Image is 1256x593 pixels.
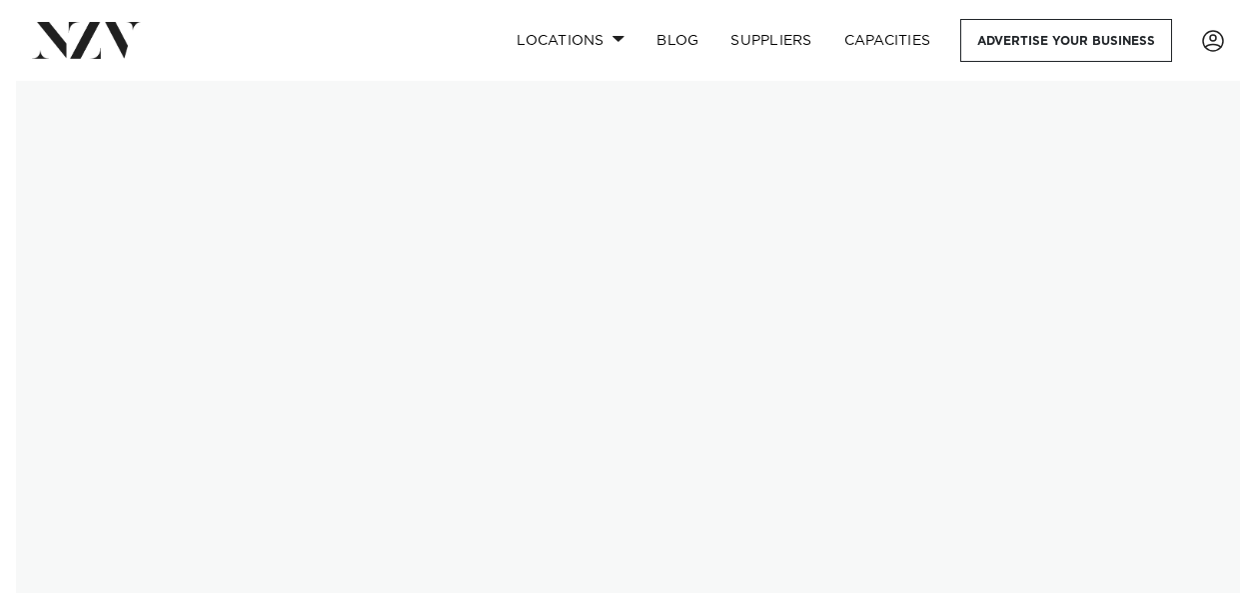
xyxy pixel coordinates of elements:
img: nzv-logo.png [32,22,141,58]
a: Capacities [828,19,947,62]
a: BLOG [640,19,714,62]
a: Locations [501,19,640,62]
a: SUPPLIERS [714,19,827,62]
a: Advertise your business [960,19,1172,62]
